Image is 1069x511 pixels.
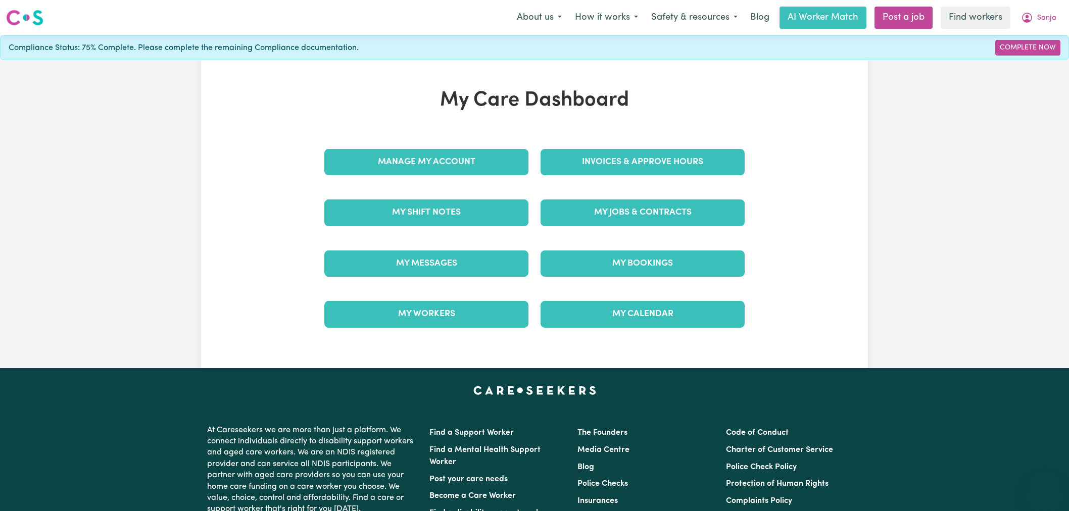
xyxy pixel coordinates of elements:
span: Sanja [1037,13,1056,24]
h1: My Care Dashboard [318,88,751,113]
a: Blog [577,463,594,471]
a: Police Check Policy [726,463,797,471]
button: Safety & resources [645,7,744,28]
a: Media Centre [577,446,629,454]
a: Invoices & Approve Hours [541,149,745,175]
a: Police Checks [577,480,628,488]
a: Blog [744,7,775,29]
a: Careseekers home page [473,386,596,394]
button: About us [510,7,568,28]
a: Post a job [874,7,933,29]
a: Protection of Human Rights [726,480,829,488]
a: Careseekers logo [6,6,43,29]
a: My Workers [324,301,528,327]
a: AI Worker Match [780,7,866,29]
a: Insurances [577,497,618,505]
button: How it works [568,7,645,28]
a: Find a Support Worker [429,429,514,437]
a: My Bookings [541,250,745,277]
a: Complete Now [995,40,1060,56]
a: Charter of Customer Service [726,446,833,454]
a: Post your care needs [429,475,508,483]
img: Careseekers logo [6,9,43,27]
a: Code of Conduct [726,429,789,437]
button: My Account [1014,7,1063,28]
a: Manage My Account [324,149,528,175]
a: Complaints Policy [726,497,792,505]
a: My Jobs & Contracts [541,199,745,226]
a: My Messages [324,250,528,277]
iframe: Button to launch messaging window [1029,471,1061,503]
a: My Shift Notes [324,199,528,226]
a: The Founders [577,429,627,437]
a: My Calendar [541,301,745,327]
a: Find workers [941,7,1010,29]
a: Find a Mental Health Support Worker [429,446,541,466]
span: Compliance Status: 75% Complete. Please complete the remaining Compliance documentation. [9,42,359,54]
a: Become a Care Worker [429,492,516,500]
